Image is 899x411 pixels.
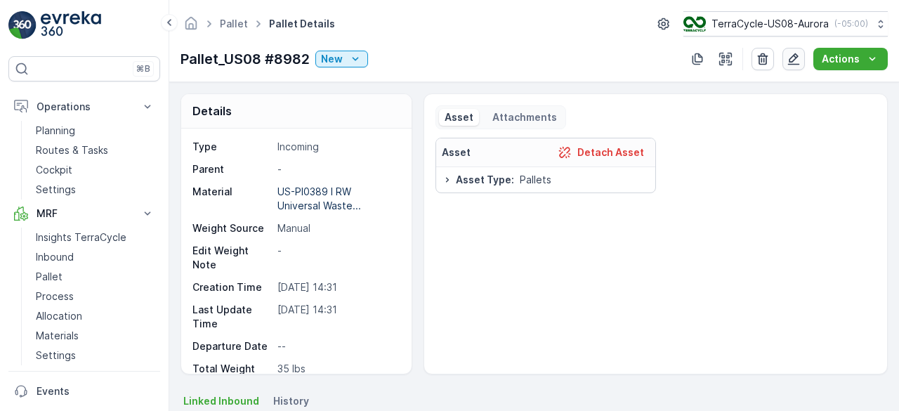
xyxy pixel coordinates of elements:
[41,11,101,39] img: logo_light-DOdMpM7g.png
[183,21,199,33] a: Homepage
[30,346,160,365] a: Settings
[181,48,310,70] p: Pallet_US08 #8982
[273,394,309,408] span: History
[30,326,160,346] a: Materials
[220,18,248,30] a: Pallet
[822,52,860,66] p: Actions
[192,103,232,119] p: Details
[36,124,75,138] p: Planning
[552,144,650,161] button: Detach Asset
[36,309,82,323] p: Allocation
[192,303,272,331] p: Last Update Time
[30,228,160,247] a: Insights TerraCycle
[30,160,160,180] a: Cockpit
[74,323,108,335] span: Pallets
[30,121,160,141] a: Planning
[30,267,160,287] a: Pallet
[192,244,272,272] p: Edit Weight Note
[12,323,74,335] span: Asset Type :
[321,52,343,66] p: New
[12,300,79,312] span: Tare Weight :
[37,100,132,114] p: Operations
[192,339,272,353] p: Departure Date
[12,230,46,242] span: Name :
[315,51,368,67] button: New
[577,145,644,159] p: Detach Asset
[82,254,105,266] span: 1732
[277,221,397,235] p: Manual
[183,394,259,408] span: Linked Inbound
[277,339,397,353] p: --
[277,362,397,376] p: 35 lbs
[12,346,60,358] span: Material :
[136,63,150,74] p: ⌘B
[37,384,155,398] p: Events
[74,277,97,289] span: 1697
[30,247,160,267] a: Inbound
[8,200,160,228] button: MRF
[834,18,868,30] p: ( -05:00 )
[36,183,76,197] p: Settings
[266,17,338,31] span: Pallet Details
[683,11,888,37] button: TerraCycle-US08-Aurora(-05:00)
[277,140,397,154] p: Incoming
[36,270,63,284] p: Pallet
[30,306,160,326] a: Allocation
[192,185,272,213] p: Material
[36,348,76,363] p: Settings
[36,230,126,244] p: Insights TerraCycle
[46,230,138,242] span: Pallet_US08 #8970
[36,289,74,304] p: Process
[36,163,72,177] p: Cockpit
[192,280,272,294] p: Creation Time
[8,93,160,121] button: Operations
[490,110,557,124] p: Attachments
[36,329,79,343] p: Materials
[8,11,37,39] img: logo
[445,110,473,124] p: Asset
[192,221,272,235] p: Weight Source
[79,300,91,312] span: 35
[442,145,471,159] p: Asset
[12,277,74,289] span: Net Weight :
[36,143,108,157] p: Routes & Tasks
[30,141,160,160] a: Routes & Tasks
[456,173,514,187] span: Asset Type :
[30,180,160,200] a: Settings
[192,362,272,376] p: Total Weight
[683,16,706,32] img: image_ci7OI47.png
[30,287,160,306] a: Process
[12,254,82,266] span: Total Weight :
[277,185,361,211] p: US-PI0389 I RW Universal Waste...
[36,250,74,264] p: Inbound
[60,346,348,358] span: US-PI0363 I RW Universal Waste: Drums of Crushed Lamps
[277,280,397,294] p: [DATE] 14:31
[277,244,397,272] p: -
[37,207,132,221] p: MRF
[277,162,397,176] p: -
[813,48,888,70] button: Actions
[192,162,272,176] p: Parent
[277,303,397,331] p: [DATE] 14:31
[395,12,502,29] p: Pallet_US08 #8970
[711,17,829,31] p: TerraCycle-US08-Aurora
[520,173,551,187] span: Pallets
[192,140,272,154] p: Type
[8,377,160,405] a: Events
